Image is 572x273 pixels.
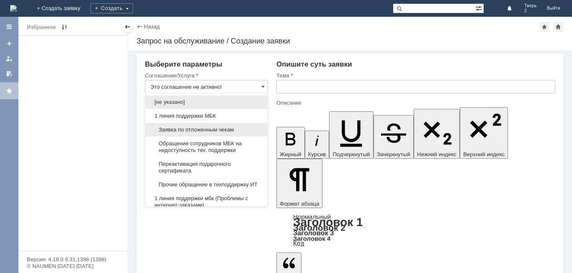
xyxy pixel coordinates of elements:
[414,109,460,159] button: Нижний индекс
[27,263,119,269] div: © NAUMEN [DATE]-[DATE]
[293,223,345,232] a: Заголовок 2
[539,22,549,32] div: Добавить в избранное
[463,151,505,157] span: Верхний индекс
[332,151,370,157] span: Подчеркнутый
[144,23,160,30] a: Назад
[280,201,319,207] span: Формат абзаца
[377,151,410,157] span: Зачеркнутый
[276,159,322,208] button: Формат абзаца
[308,151,326,157] span: Курсив
[374,115,414,159] button: Зачеркнутый
[150,113,263,119] span: 1 линия поддержки МБК
[145,60,222,68] span: Выберите параметры
[27,257,119,262] div: Версия: 4.18.0.9.31.1398 (1398)
[3,67,16,80] a: Мои согласования
[27,22,56,32] div: Избранное
[122,22,132,32] div: Скрыть меню
[293,240,304,247] a: Код
[329,111,373,159] button: Подчеркнутый
[276,214,555,247] div: Формат абзаца
[145,73,266,78] div: Соглашение/Услуга
[150,181,263,188] span: Прочие обращение в техподдержку ИТ
[475,4,484,12] span: Расширенный поиск
[417,151,457,157] span: Нижний индекс
[150,195,263,209] span: 1 линия поддержки мбк (Проблемы с интернет-заказами)
[137,37,564,45] div: Запрос на обслуживание / Создание заявки
[150,99,263,106] span: [не указано]
[90,3,133,13] div: Создать
[276,60,352,68] span: Опишите суть заявки
[524,8,537,13] span: 2
[3,37,16,50] a: Создать заявку
[150,126,263,133] span: Заявка по отложенным чекам
[293,229,334,237] a: Заголовок 3
[10,5,17,12] img: logo
[305,131,330,159] button: Курсив
[524,3,537,8] span: Тверь
[293,235,330,242] a: Заголовок 4
[293,213,331,220] a: Нормальный
[276,73,554,78] div: Тема
[10,5,17,12] a: Перейти на домашнюю страницу
[150,140,263,154] span: Обращение сотрудников МБК на недоступность тех. поддержки
[293,216,363,229] a: Заголовок 1
[3,52,16,65] a: Мои заявки
[460,107,508,159] button: Верхний индекс
[280,151,301,157] span: Жирный
[553,22,563,32] div: Сделать домашней страницей
[59,22,70,32] span: Редактирование избранного
[276,100,554,106] div: Описание
[276,127,305,159] button: Жирный
[150,161,263,174] span: Переактивация подарочного сертификата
